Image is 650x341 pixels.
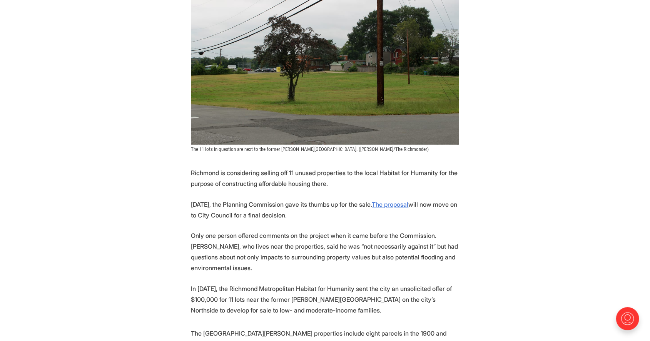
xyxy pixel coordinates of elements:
p: Richmond is considering selling off 11 unused properties to the local Habitat for Humanity for th... [191,167,459,189]
p: [DATE], the Planning Commission gave its thumbs up for the sale. will now move on to City Council... [191,199,459,221]
iframe: portal-trigger [610,303,650,341]
p: Only one person offered comments on the project when it came before the Commission. [PERSON_NAME]... [191,230,459,273]
a: The proposal [372,201,409,208]
span: The 11 lots in question are next to the former [PERSON_NAME][GEOGRAPHIC_DATA]. ([PERSON_NAME]/The... [191,146,429,152]
p: In [DATE], the Richmond Metropolitan Habitat for Humanity sent the city an unsolicited offer of $... [191,283,459,316]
